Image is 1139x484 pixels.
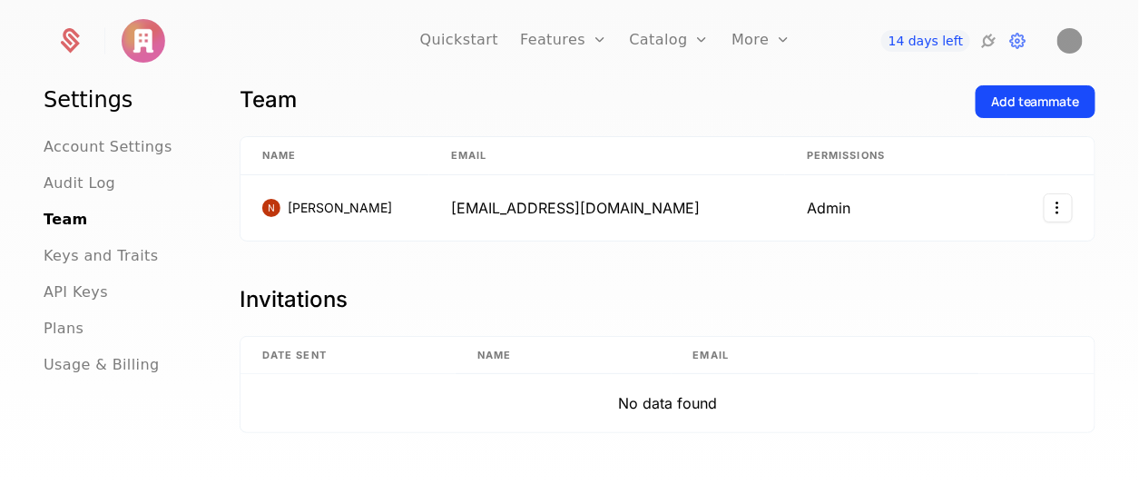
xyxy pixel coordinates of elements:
[44,354,160,376] a: Usage & Billing
[1057,28,1083,54] button: Open user button
[672,337,979,375] th: Email
[44,85,196,114] h1: Settings
[44,209,88,231] a: Team
[44,245,158,267] a: Keys and Traits
[262,199,280,217] img: Nevil Joyice
[429,137,785,175] th: Email
[1057,28,1083,54] img: Nevil Joyice
[241,137,429,175] th: Name
[785,137,1006,175] th: Permissions
[240,285,1095,314] h1: Invitations
[991,93,1080,111] div: Add teammate
[241,374,1095,432] td: No data found
[288,199,392,217] span: [PERSON_NAME]
[44,173,115,194] a: Audit Log
[807,199,850,217] span: Admin
[44,136,172,158] a: Account Settings
[977,30,999,52] a: Integrations
[1044,193,1073,222] button: Select action
[44,282,108,303] a: API Keys
[456,337,671,375] th: Name
[451,199,700,217] span: [EMAIL_ADDRESS][DOMAIN_NAME]
[881,30,970,52] a: 14 days left
[240,85,961,114] h1: Team
[44,85,196,376] nav: Main
[122,19,165,63] img: NevStudio
[44,318,83,340] a: Plans
[976,85,1095,118] button: Add teammate
[1006,30,1028,52] a: Settings
[241,337,456,375] th: Date Sent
